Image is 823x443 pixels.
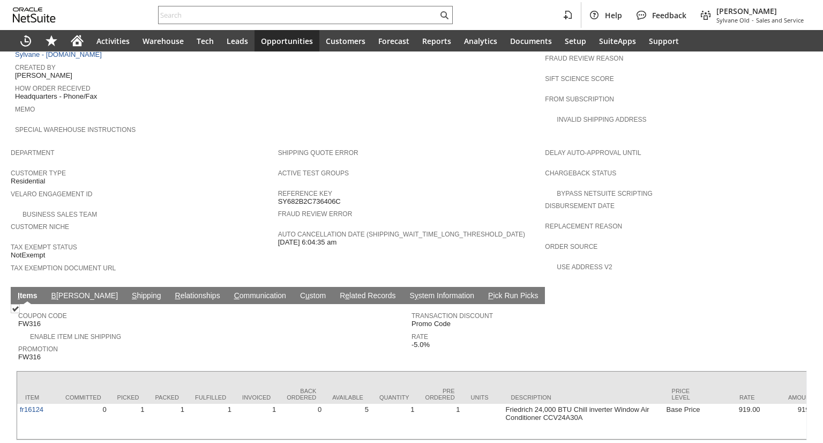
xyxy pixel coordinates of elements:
a: Department [11,149,55,157]
span: FW316 [18,320,41,328]
a: Customer Niche [11,223,69,231]
a: Invalid Shipping Address [557,116,646,123]
a: Rate [411,333,428,341]
a: Bypass NetSuite Scripting [557,190,652,197]
span: Documents [510,36,552,46]
div: Pre Ordered [425,388,455,401]
span: Feedback [652,10,686,20]
a: Sift Science Score [545,75,613,83]
span: SY682B2C736406C [278,197,341,206]
span: B [51,291,56,300]
a: Tax Exempt Status [11,243,77,251]
a: Replacement reason [545,223,622,230]
td: 919.00 [704,404,763,439]
svg: Shortcuts [45,34,58,47]
a: Customers [319,30,372,51]
td: Base Price [664,404,704,439]
span: Promo Code [411,320,451,328]
a: Leads [220,30,255,51]
td: 1 [187,404,234,439]
a: Fraud Review Reason [545,55,623,62]
a: Business Sales Team [23,211,97,218]
a: Delay Auto-Approval Until [545,149,641,157]
a: Sylvane - [DOMAIN_NAME] [15,50,104,58]
span: I [18,291,20,300]
span: P [488,291,493,300]
span: - [752,16,754,24]
span: Headquarters - Phone/Fax [15,92,97,101]
div: Shortcuts [39,30,64,51]
div: Fulfilled [195,394,226,401]
span: [PERSON_NAME] [716,6,804,16]
a: Reports [416,30,458,51]
td: 5 [324,404,371,439]
a: Relationships [173,291,223,301]
a: Reference Key [278,190,332,197]
div: Item [25,394,49,401]
a: Setup [558,30,593,51]
div: Invoiced [242,394,271,401]
span: -5.0% [411,341,430,349]
a: Unrolled view on [793,289,806,302]
span: S [132,291,137,300]
a: Auto Cancellation Date (shipping_wait_time_long_threshold_date) [278,231,525,238]
a: Related Records [337,291,398,301]
svg: Recent Records [19,34,32,47]
a: Special Warehouse Instructions [15,126,136,134]
span: Opportunities [261,36,313,46]
td: 1 [417,404,463,439]
div: Available [332,394,363,401]
div: Units [471,394,495,401]
td: 1 [109,404,147,439]
td: Friedrich 24,000 BTU Chill inverter Window Air Conditioner CCV24A30A [503,404,664,439]
a: SuiteApps [593,30,642,51]
span: Leads [227,36,248,46]
a: Fraud Review Error [278,210,353,218]
a: Pick Run Picks [485,291,541,301]
a: Opportunities [255,30,319,51]
a: From Subscription [545,95,614,103]
span: Sales and Service [756,16,804,24]
a: Custom [297,291,328,301]
span: Forecast [378,36,409,46]
a: fr16124 [20,405,43,414]
a: Customer Type [11,169,66,177]
a: Velaro Engagement ID [11,190,92,198]
div: Amount [771,394,814,401]
span: [PERSON_NAME] [15,71,72,80]
a: Chargeback Status [545,169,616,177]
a: Home [64,30,90,51]
a: Active Test Groups [278,169,349,177]
a: Forecast [372,30,416,51]
span: Help [605,10,622,20]
div: Description [511,394,656,401]
a: Disbursement Date [545,202,615,210]
a: System Information [407,291,477,301]
span: Sylvane Old [716,16,750,24]
a: Activities [90,30,136,51]
td: 1 [234,404,279,439]
div: Back Ordered [287,388,316,401]
span: Residential [11,177,45,186]
a: Recent Records [13,30,39,51]
span: R [175,291,181,300]
span: C [234,291,240,300]
div: Committed [65,394,101,401]
span: Tech [197,36,214,46]
a: Analytics [458,30,504,51]
a: Created By [15,64,56,71]
a: Transaction Discount [411,312,493,320]
a: Items [15,291,40,301]
a: Tech [190,30,220,51]
a: Order Source [545,243,597,250]
div: Price Level [672,388,696,401]
td: 1 [147,404,187,439]
a: Shipping [129,291,164,301]
span: Activities [96,36,130,46]
a: Promotion [18,345,58,353]
svg: Search [438,9,451,21]
span: e [345,291,349,300]
td: 1 [371,404,417,439]
a: Warehouse [136,30,190,51]
span: FW316 [18,353,41,361]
